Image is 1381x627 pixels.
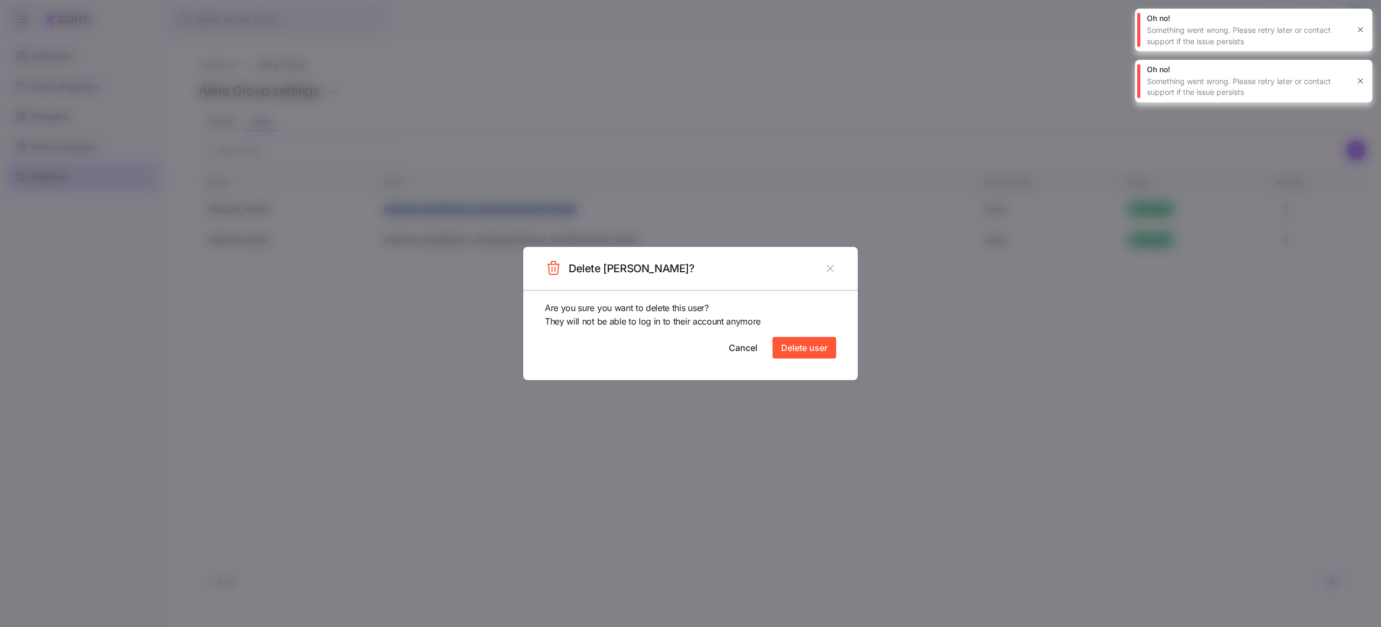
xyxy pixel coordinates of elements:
button: Cancel [720,337,766,359]
div: Oh no! [1147,64,1349,75]
span: Are you sure you want to delete this user? [545,301,709,315]
div: Something went wrong. Please retry later or contact support if the issue persists [1147,25,1349,47]
button: Delete user [772,337,836,359]
div: Something went wrong. Please retry later or contact support if the issue persists [1147,76,1349,98]
span: Cancel [729,341,757,354]
span: They will not be able to log in to their account anymore [545,315,761,328]
span: Delete user [781,341,828,354]
h2: Delete [PERSON_NAME]? [569,261,695,276]
div: Oh no! [1147,13,1349,24]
